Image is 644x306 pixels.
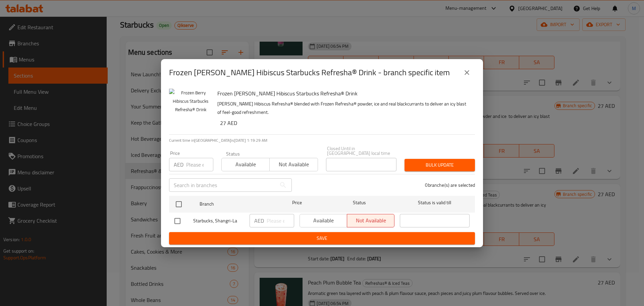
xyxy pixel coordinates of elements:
button: Available [221,158,270,171]
span: Starbucks, Shangri-La [193,217,244,225]
h6: Frozen [PERSON_NAME] Hibiscus Starbucks Refresha® Drink [217,89,470,98]
span: Status [325,199,394,207]
span: Save [174,234,470,243]
h2: Frozen [PERSON_NAME] Hibiscus Starbucks Refresha® Drink - branch specific item [169,67,450,78]
p: [PERSON_NAME] Hibiscus Refresha® blended with Frozen Refresha® powder, ice and real blackcurrants... [217,100,470,117]
p: Current time in [GEOGRAPHIC_DATA] is [DATE] 1:19:29 AM [169,137,475,143]
button: Bulk update [405,159,475,171]
button: Not available [269,158,318,171]
p: AED [254,217,264,225]
input: Search in branches [169,178,276,192]
input: Please enter price [186,158,213,171]
input: Please enter price [267,214,294,227]
span: Not available [272,160,315,169]
span: Available [224,160,267,169]
h6: 27 AED [220,118,470,128]
button: close [459,64,475,81]
span: Price [275,199,319,207]
span: Bulk update [410,161,470,169]
img: Frozen Berry Hibiscus Starbucks Refresha® Drink [169,89,212,132]
p: AED [174,161,183,169]
span: Status is valid till [400,199,470,207]
button: Save [169,232,475,245]
p: 0 branche(s) are selected [425,182,475,188]
span: Branch [200,200,269,208]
